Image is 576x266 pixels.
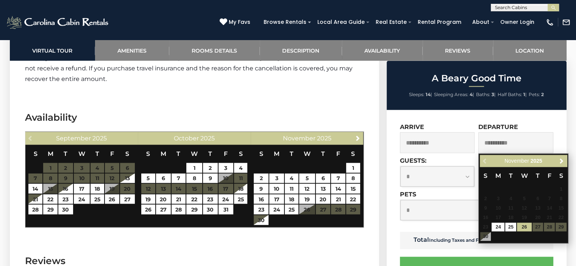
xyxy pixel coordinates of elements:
a: 19 [299,194,315,204]
span: Thursday [95,150,99,157]
span: Half Baths: [498,91,522,97]
td: Total [400,232,510,249]
span: Wednesday [304,150,311,157]
span: 1 [556,185,567,193]
a: 4 [285,173,298,183]
span: 2025 [317,134,331,142]
span: Friday [224,150,228,157]
a: 3 [269,173,284,183]
span: Monday [48,150,53,157]
a: 1 [346,163,360,173]
span: Next [558,158,564,164]
a: 20 [156,194,171,204]
a: Amenities [95,40,169,61]
span: 13 [532,204,543,212]
a: Owner Login [496,16,538,28]
img: White-1-2.png [6,15,111,30]
a: 18 [285,194,298,204]
a: About [468,16,493,28]
span: 9 [480,204,491,212]
a: 4 [234,163,248,173]
li: | [409,89,432,99]
span: Baths: [476,91,490,97]
a: 25 [91,194,104,204]
span: 8 [556,194,567,203]
span: 14 [544,204,555,212]
span: 2025 [200,134,215,142]
span: September [56,134,91,142]
span: 17 [492,213,504,222]
strong: 4 [470,91,473,97]
span: Friday [548,172,551,179]
a: 2 [254,173,268,183]
a: 8 [346,173,360,183]
a: 24 [219,194,233,204]
a: 21 [28,194,42,204]
span: Monday [495,172,501,179]
span: Pets: [529,91,540,97]
a: 14 [331,184,345,193]
a: 16 [58,184,73,193]
a: 24 [74,194,90,204]
a: 11 [285,184,298,193]
span: Monday [161,150,166,157]
span: Sunday [259,150,263,157]
label: Departure [478,123,518,130]
a: Location [493,40,567,61]
span: Thursday [536,172,540,179]
a: 6 [156,173,171,183]
a: 8 [186,173,202,183]
span: Saturday [125,150,129,157]
strong: 3 [492,91,494,97]
a: 30 [58,204,73,214]
a: Virtual Tour [10,40,95,61]
a: 26 [105,194,119,204]
a: 30 [254,215,268,225]
a: 10 [269,184,284,193]
a: 19 [141,194,155,204]
a: 23 [254,204,268,214]
a: 9 [203,173,218,183]
span: 22 [556,213,567,222]
a: 27 [156,204,171,214]
a: 18 [234,184,248,193]
a: 24 [492,222,504,231]
a: 14 [28,184,42,193]
span: Tuesday [290,150,293,157]
a: 26 [141,204,155,214]
span: 2 [480,194,491,203]
span: Saturday [239,150,243,157]
span: 11 [505,204,516,212]
span: Thursday [208,150,212,157]
span: Wednesday [78,150,85,157]
a: 31 [219,204,233,214]
span: My Favs [229,18,250,26]
label: Pets [400,190,416,198]
a: My Favs [220,18,252,26]
a: 24 [269,204,284,214]
a: 25 [234,194,248,204]
a: 30 [203,204,218,214]
span: 3 [492,194,504,203]
span: November [504,157,529,163]
a: 25 [505,222,516,231]
a: 25 [285,204,298,214]
span: Sunday [34,150,37,157]
a: 1 [186,163,202,173]
a: 28 [28,204,42,214]
span: November [283,134,315,142]
a: Local Area Guide [314,16,368,28]
a: 12 [299,184,315,193]
span: 15 [556,204,567,212]
a: 28 [172,204,186,214]
a: 22 [186,194,202,204]
a: 15 [346,184,360,193]
span: 19 [517,213,531,222]
span: Wednesday [191,150,198,157]
a: 6 [316,173,331,183]
span: Saturday [559,172,563,179]
small: Including Taxes and Fees [429,237,486,243]
span: Thursday [321,150,325,157]
a: 26 [517,222,531,231]
a: 18 [91,184,104,193]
